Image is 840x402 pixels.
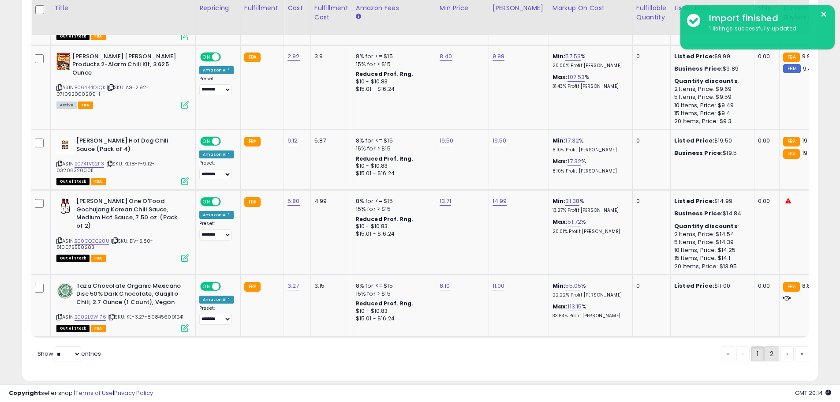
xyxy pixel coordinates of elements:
[75,389,113,397] a: Terms of Use
[674,93,747,101] div: 5 Items, Price: $9.59
[674,117,747,125] div: 20 Items, Price: $9.3
[56,237,153,251] span: | SKU: DV-5.80-810075550283
[674,246,747,254] div: 10 Items, Price: $14.25
[674,77,747,85] div: :
[674,197,714,205] b: Listed Price:
[199,4,237,13] div: Repricing
[199,305,234,325] div: Preset:
[636,197,664,205] div: 0
[356,300,414,307] b: Reduced Prof. Rng.
[674,85,747,93] div: 2 Items, Price: $9.69
[674,282,714,290] b: Listed Price:
[493,52,505,61] a: 9.99
[553,52,566,60] b: Min:
[356,53,429,60] div: 8% for <= $15
[356,223,429,230] div: $10 - $10.83
[553,207,626,214] p: 13.27% Profit [PERSON_NAME]
[56,137,189,184] div: ASIN:
[56,33,90,40] span: All listings that are currently out of stock and unavailable for purchase on Amazon
[553,218,568,226] b: Max:
[565,52,581,61] a: 57.53
[553,63,626,69] p: 20.00% Profit [PERSON_NAME]
[75,160,104,168] a: B074TVS2F3
[220,198,234,206] span: OFF
[440,4,485,13] div: Min Price
[56,282,189,331] div: ASIN:
[201,138,212,145] span: ON
[91,178,106,185] span: FBA
[553,147,626,153] p: 8.10% Profit [PERSON_NAME]
[56,197,74,215] img: 41Wa9WKouTL._SL40_.jpg
[287,197,300,206] a: 5.80
[356,170,429,177] div: $15.01 - $16.24
[783,64,800,73] small: FBM
[674,222,738,230] b: Quantity discounts
[56,178,90,185] span: All listings that are currently out of stock and unavailable for purchase on Amazon
[78,101,93,109] span: FBA
[356,308,429,315] div: $10 - $10.83
[758,137,773,145] div: 0.00
[56,53,70,70] img: 61hAFqPVsfL._SL40_.jpg
[199,150,234,158] div: Amazon AI *
[356,78,429,86] div: $10 - $10.83
[9,389,41,397] strong: Copyright
[674,230,747,238] div: 2 Items, Price: $14.54
[553,168,626,174] p: 8.10% Profit [PERSON_NAME]
[56,255,90,262] span: All listings that are currently out of stock and unavailable for purchase on Amazon
[553,4,629,13] div: Markup on Cost
[356,215,414,223] b: Reduced Prof. Rng.
[356,197,429,205] div: 8% for <= $15
[91,33,106,40] span: FBA
[356,315,429,323] div: $15.01 - $16.24
[553,83,626,90] p: 31.43% Profit [PERSON_NAME]
[553,157,568,165] b: Max:
[783,282,799,292] small: FBA
[199,76,234,96] div: Preset:
[356,70,414,78] b: Reduced Prof. Rng.
[56,101,77,109] span: All listings currently available for purchase on Amazon
[636,4,667,22] div: Fulfillable Quantity
[314,282,345,290] div: 3.15
[244,137,261,147] small: FBA
[244,53,261,62] small: FBA
[356,13,361,21] small: Amazon Fees.
[553,313,626,319] p: 33.64% Profit [PERSON_NAME]
[674,109,747,117] div: 15 Items, Price: $9.4
[783,137,799,147] small: FBA
[795,389,831,397] span: 2025-10-14 20:14 GMT
[199,211,234,219] div: Amazon AI *
[553,292,626,298] p: 22.22% Profit [PERSON_NAME]
[108,313,184,320] span: | SKU: KE-3.27-898456001241
[9,389,153,398] div: seller snap | |
[114,389,153,397] a: Privacy Policy
[201,198,212,206] span: ON
[356,205,429,213] div: 15% for > $15
[553,53,626,69] div: %
[674,238,747,246] div: 5 Items, Price: $14.39
[802,52,814,60] span: 9.99
[76,282,183,309] b: Taza Chocolate Organic Mexicano Disc 50% Dark Chocolate, Guajillo Chili, 2.7 Ounce (1 Count), Vegan
[674,149,747,157] div: $19.5
[75,237,109,245] a: B00OQGC20U
[674,149,723,157] b: Business Price:
[758,197,773,205] div: 0.00
[553,303,626,319] div: %
[565,282,581,290] a: 55.05
[244,197,261,207] small: FBA
[758,4,776,22] div: Ship Price
[356,230,429,238] div: $15.01 - $16.24
[493,136,507,145] a: 19.50
[440,282,450,290] a: 8.10
[201,53,212,60] span: ON
[702,12,828,25] div: Import finished
[565,197,579,206] a: 31.38
[674,4,750,13] div: Listed Price
[636,137,664,145] div: 0
[199,160,234,180] div: Preset:
[553,137,626,153] div: %
[220,53,234,60] span: OFF
[91,325,106,332] span: FBA
[674,263,747,271] div: 20 Items, Price: $13.95
[199,66,234,74] div: Amazon AI *
[37,349,101,358] span: Show: entries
